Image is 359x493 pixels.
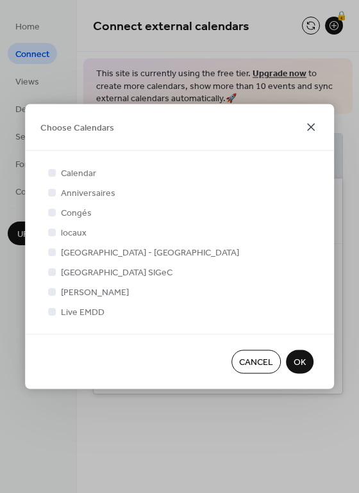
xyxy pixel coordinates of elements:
[61,306,104,319] span: Live EMDD
[61,266,172,280] span: [GEOGRAPHIC_DATA] SIGeC
[40,122,114,135] span: Choose Calendars
[239,356,273,369] span: Cancel
[61,227,87,240] span: locaux
[61,167,96,181] span: Calendar
[61,247,239,260] span: [GEOGRAPHIC_DATA] - [GEOGRAPHIC_DATA]
[61,286,129,300] span: [PERSON_NAME]
[231,350,281,374] button: Cancel
[61,207,92,220] span: Congés
[61,187,115,200] span: Anniversaires
[286,350,313,374] button: OK
[294,356,306,369] span: OK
